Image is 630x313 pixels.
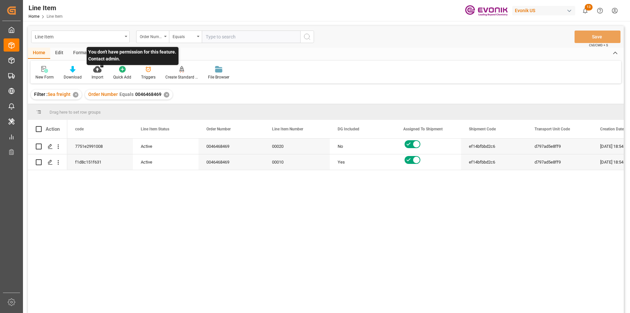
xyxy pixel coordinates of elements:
[29,14,39,19] a: Home
[35,32,122,40] div: Line Item
[300,31,314,43] button: search button
[512,4,578,17] button: Evonik US
[141,139,191,154] div: Active
[600,127,624,131] span: Creation Date
[272,127,303,131] span: Line Item Number
[34,92,48,97] span: Filter :
[465,5,508,16] img: Evonik-brand-mark-Deep-Purple-RGB.jpeg_1700498283.jpeg
[113,74,131,80] div: Quick Add
[67,139,133,154] div: 7751e2991008
[165,74,198,80] div: Create Standard Shipment
[461,139,527,154] div: ef14bfbbd2c6
[578,3,593,18] button: show 13 new notifications
[589,43,608,48] span: Ctrl/CMD + S
[68,48,93,59] div: Format
[461,154,527,170] div: ef14bfbbd2c6
[140,32,162,40] div: Order Number
[28,139,67,154] div: Press SPACE to select this row.
[164,92,169,98] div: ✕
[29,3,63,13] div: Line Item
[141,127,169,131] span: Line Item Status
[338,127,359,131] span: DG Included
[403,127,443,131] span: Assigned To Shipment
[527,139,592,154] div: d797ad5e8ff9
[136,31,169,43] button: open menu
[199,154,264,170] div: 0046468469
[28,154,67,170] div: Press SPACE to select this row.
[28,48,50,59] div: Home
[119,92,134,97] span: Equals
[208,74,229,80] div: File Browser
[87,47,178,65] p: You don't have permission for this feature. Contact admin.
[64,74,82,80] div: Download
[75,127,84,131] span: code
[264,139,330,154] div: 00020
[48,92,71,97] span: Sea freight
[141,155,191,170] div: Active
[469,127,496,131] span: Shipment Code
[169,31,202,43] button: open menu
[173,32,195,40] div: Equals
[50,48,68,59] div: Edit
[264,154,330,170] div: 00010
[135,92,161,97] span: 0046468469
[527,154,592,170] div: d797ad5e8ff9
[35,74,54,80] div: New Form
[338,139,388,154] div: No
[73,92,78,98] div: ✕
[535,127,570,131] span: Transport Unit Code
[585,4,593,11] span: 13
[593,3,607,18] button: Help Center
[575,31,620,43] button: Save
[338,155,388,170] div: Yes
[31,31,130,43] button: open menu
[141,74,156,80] div: Triggers
[88,92,118,97] span: Order Number
[512,6,575,15] div: Evonik US
[202,31,300,43] input: Type to search
[46,126,60,132] div: Action
[67,154,133,170] div: f1d8c151f631
[199,139,264,154] div: 0046468469
[206,127,231,131] span: Order Number
[50,110,101,115] span: Drag here to set row groups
